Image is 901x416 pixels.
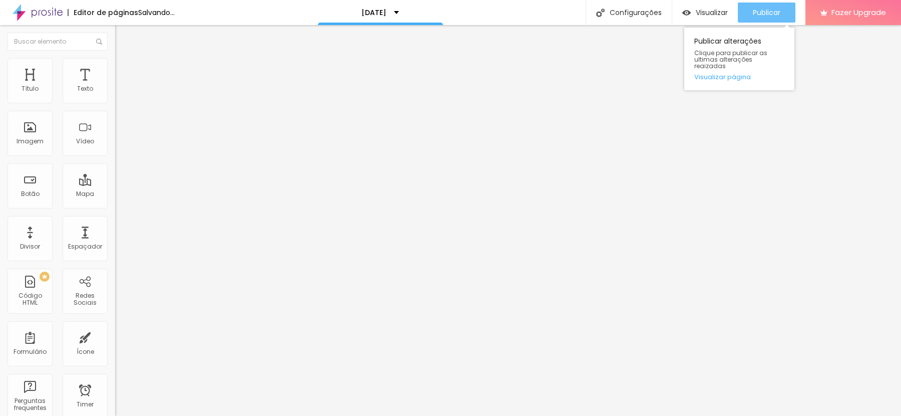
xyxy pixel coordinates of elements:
[77,401,94,408] div: Timer
[68,9,138,16] div: Editor de páginas
[96,39,102,45] img: Icone
[831,8,886,17] span: Fazer Upgrade
[17,138,44,145] div: Imagem
[138,9,175,16] div: Salvando...
[76,190,94,197] div: Mapa
[672,3,738,23] button: Visualizar
[22,85,39,92] div: Título
[10,292,50,307] div: Código HTML
[696,9,728,17] span: Visualizar
[682,9,691,17] img: view-1.svg
[14,348,47,355] div: Formulário
[77,348,94,355] div: Ícone
[684,28,794,90] div: Publicar alterações
[694,50,784,70] span: Clique para publicar as ultimas alterações reaizadas
[68,243,102,250] div: Espaçador
[694,74,784,80] a: Visualizar página
[596,9,605,17] img: Icone
[20,243,40,250] div: Divisor
[76,138,94,145] div: Vídeo
[738,3,795,23] button: Publicar
[8,33,108,51] input: Buscar elemento
[753,9,780,17] span: Publicar
[65,292,105,307] div: Redes Sociais
[115,25,901,416] iframe: Editor
[77,85,93,92] div: Texto
[361,9,386,16] p: [DATE]
[10,397,50,412] div: Perguntas frequentes
[21,190,40,197] div: Botão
